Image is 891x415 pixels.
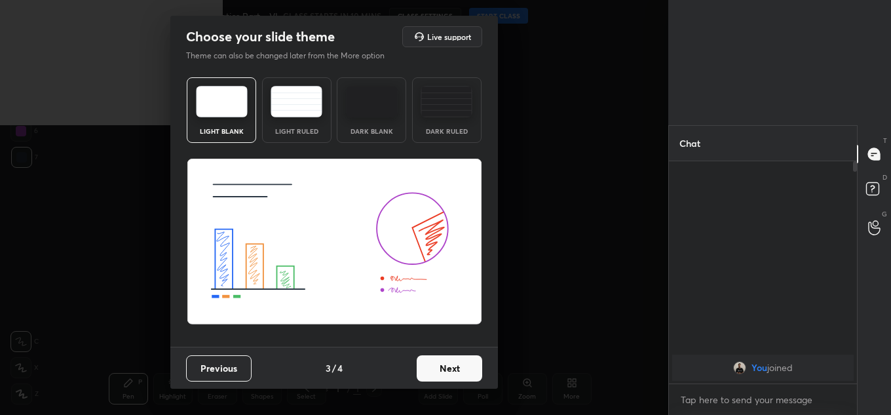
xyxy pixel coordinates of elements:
div: Dark Blank [345,128,398,134]
h4: 3 [326,361,331,375]
div: Dark Ruled [421,128,473,134]
img: 6da85954e4d94dd18dd5c6a481ba3d11.jpg [733,361,746,374]
p: G [882,209,887,219]
span: joined [767,363,793,373]
span: You [751,363,767,373]
h5: Live support [427,33,471,41]
p: Chat [669,126,711,161]
p: D [882,172,887,182]
img: darkRuledTheme.de295e13.svg [421,86,472,117]
img: lightThemeBanner.fbc32fad.svg [187,159,482,325]
button: Previous [186,355,252,382]
button: Next [417,355,482,382]
div: Light Ruled [271,128,323,134]
div: Light Blank [195,128,248,134]
h4: 4 [337,361,343,375]
h4: / [332,361,336,375]
img: lightTheme.e5ed3b09.svg [196,86,248,117]
img: darkTheme.f0cc69e5.svg [346,86,398,117]
img: lightRuledTheme.5fabf969.svg [271,86,322,117]
p: T [883,136,887,146]
h2: Choose your slide theme [186,28,335,45]
div: grid [669,352,857,384]
p: Theme can also be changed later from the More option [186,50,398,62]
